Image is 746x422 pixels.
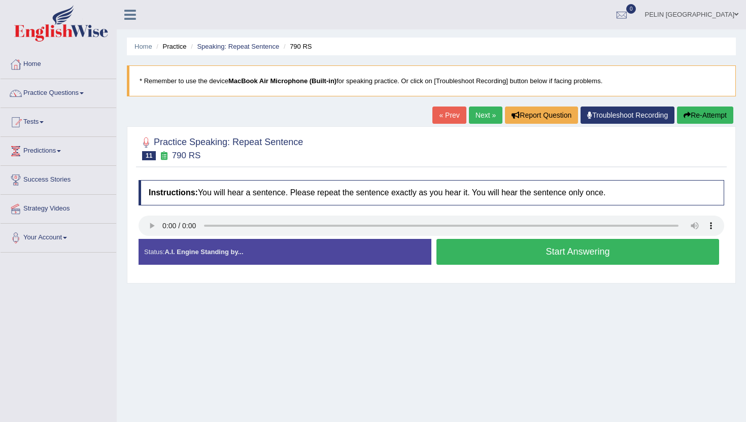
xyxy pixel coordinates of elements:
[127,65,736,96] blockquote: * Remember to use the device for speaking practice. Or click on [Troubleshoot Recording] button b...
[626,4,636,14] span: 0
[469,107,502,124] a: Next »
[142,151,156,160] span: 11
[158,151,169,161] small: Exam occurring question
[154,42,186,51] li: Practice
[1,195,116,220] a: Strategy Videos
[197,43,279,50] a: Speaking: Repeat Sentence
[1,108,116,133] a: Tests
[134,43,152,50] a: Home
[505,107,578,124] button: Report Question
[581,107,674,124] a: Troubleshoot Recording
[228,77,336,85] b: MacBook Air Microphone (Built-in)
[139,239,431,265] div: Status:
[139,180,724,205] h4: You will hear a sentence. Please repeat the sentence exactly as you hear it. You will hear the se...
[172,151,201,160] small: 790 RS
[164,248,243,256] strong: A.I. Engine Standing by...
[1,137,116,162] a: Predictions
[432,107,466,124] a: « Prev
[1,224,116,249] a: Your Account
[281,42,312,51] li: 790 RS
[1,166,116,191] a: Success Stories
[1,79,116,104] a: Practice Questions
[1,50,116,76] a: Home
[139,135,303,160] h2: Practice Speaking: Repeat Sentence
[149,188,198,197] b: Instructions:
[677,107,733,124] button: Re-Attempt
[436,239,719,265] button: Start Answering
